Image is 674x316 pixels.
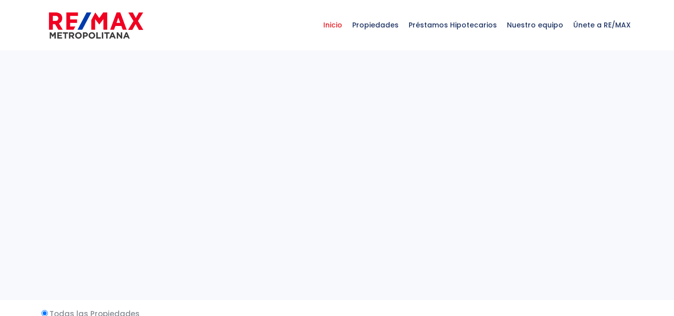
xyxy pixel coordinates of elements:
[347,10,404,40] span: Propiedades
[49,10,143,40] img: remax-metropolitana-logo
[318,10,347,40] span: Inicio
[568,10,636,40] span: Únete a RE/MAX
[404,10,502,40] span: Préstamos Hipotecarios
[502,10,568,40] span: Nuestro equipo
